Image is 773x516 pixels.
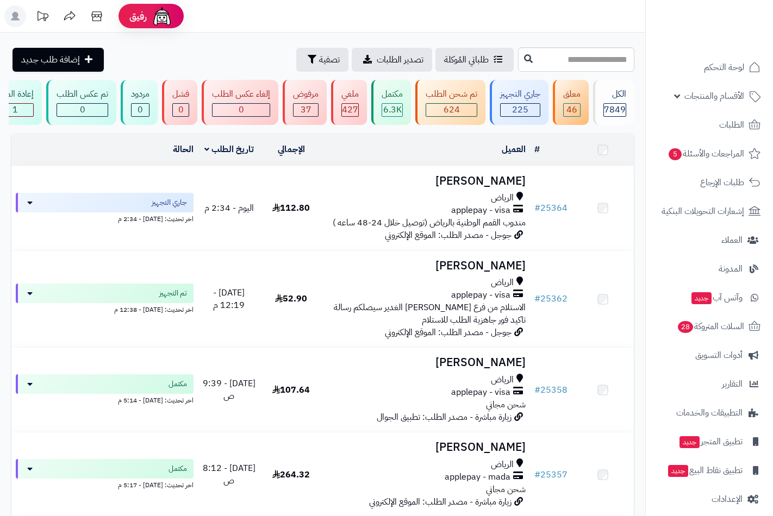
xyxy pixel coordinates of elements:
a: التطبيقات والخدمات [652,400,766,426]
div: تم شحن الطلب [426,88,477,100]
span: 0 [80,103,85,116]
span: 624 [444,103,460,116]
div: ملغي [341,88,359,100]
span: التقارير [722,376,743,392]
a: #25362 [534,292,568,305]
span: وآتس آب [690,290,743,305]
div: مردود [131,88,149,100]
span: 5 [669,148,682,160]
span: [DATE] - 12:19 م [213,286,245,312]
div: 0 [57,104,108,116]
span: applepay - mada [445,471,510,483]
span: طلبات الإرجاع [700,175,744,190]
a: ملغي 427 [329,80,369,125]
span: [DATE] - 9:39 ص [203,377,255,402]
span: جديد [668,465,688,477]
span: # [534,292,540,305]
a: تصدير الطلبات [352,48,432,72]
span: الاستلام من فرع [PERSON_NAME] الغدير سيصلكم رسالة تاكيد فور جاهزية الطلب للاستلام [334,301,526,326]
a: فشل 0 [160,80,200,125]
a: مرفوض 37 [280,80,329,125]
span: التطبيقات والخدمات [676,405,743,420]
span: شحن مجاني [486,483,526,496]
div: الكل [603,88,626,100]
div: 624 [426,104,477,116]
span: 107.64 [272,383,310,397]
span: زيارة مباشرة - مصدر الطلب: الموقع الإلكتروني [369,495,512,508]
span: 1 [13,103,18,116]
span: زيارة مباشرة - مصدر الطلب: تطبيق الجوال [377,411,512,424]
span: تصفية [319,53,340,66]
span: [DATE] - 8:12 ص [203,462,255,487]
div: اخر تحديث: [DATE] - 12:38 م [16,303,194,314]
span: 427 [342,103,358,116]
span: أدوات التسويق [695,348,743,363]
a: # [534,143,540,156]
h3: [PERSON_NAME] [327,260,525,272]
span: جوجل - مصدر الطلب: الموقع الإلكتروني [385,326,512,339]
a: وآتس آبجديد [652,285,766,311]
div: 6303 [382,104,402,116]
a: الطلبات [652,112,766,138]
a: تحديثات المنصة [29,5,56,30]
span: تطبيق المتجر [678,434,743,449]
span: الإعدادات [712,492,743,507]
span: مكتمل [169,379,187,389]
a: العميل [502,143,526,156]
a: طلباتي المُوكلة [435,48,514,72]
span: إضافة طلب جديد [21,53,80,66]
a: تطبيق المتجرجديد [652,429,766,455]
div: اخر تحديث: [DATE] - 5:17 م [16,479,194,490]
a: الإعدادات [652,486,766,512]
span: applepay - visa [451,204,510,217]
a: المراجعات والأسئلة5 [652,141,766,167]
span: تم التجهيز [159,288,187,299]
span: شحن مجاني [486,398,526,411]
span: المراجعات والأسئلة [668,146,744,161]
button: تصفية [296,48,348,72]
div: معلق [563,88,581,100]
a: تم شحن الطلب 624 [413,80,488,125]
span: المدونة [719,261,743,276]
span: تصدير الطلبات [377,53,423,66]
div: اخر تحديث: [DATE] - 5:14 م [16,394,194,405]
div: 37 [294,104,318,116]
span: # [534,202,540,215]
span: 7849 [604,103,626,116]
span: جديد [691,292,712,304]
h3: [PERSON_NAME] [327,356,525,369]
span: 0 [239,103,244,116]
a: جاري التجهيز 225 [488,80,551,125]
span: الطلبات [719,117,744,133]
span: الرياض [491,458,514,471]
span: 264.32 [272,468,310,481]
a: #25357 [534,468,568,481]
h3: [PERSON_NAME] [327,175,525,187]
a: الكل7849 [591,80,637,125]
span: 52.90 [275,292,307,305]
span: الأقسام والمنتجات [684,89,744,104]
a: معلق 46 [551,80,591,125]
span: الرياض [491,276,514,289]
span: جاري التجهيز [152,197,187,208]
span: مكتمل [169,463,187,474]
span: 28 [678,321,693,333]
a: مردود 0 [119,80,160,125]
h3: [PERSON_NAME] [327,441,525,454]
div: فشل [172,88,189,100]
span: # [534,383,540,397]
a: تاريخ الطلب [204,143,254,156]
a: لوحة التحكم [652,54,766,80]
div: جاري التجهيز [500,88,540,100]
a: مكتمل 6.3K [369,80,413,125]
span: لوحة التحكم [704,60,744,75]
span: جوجل - مصدر الطلب: الموقع الإلكتروني [385,229,512,242]
div: 427 [342,104,358,116]
img: logo-2.png [699,30,763,53]
div: اخر تحديث: [DATE] - 2:34 م [16,212,194,224]
a: إضافة طلب جديد [13,48,104,72]
a: العملاء [652,227,766,253]
a: الإجمالي [278,143,305,156]
span: مندوب القمم الوطنية بالرياض (توصيل خلال 24-48 ساعه ) [333,216,526,229]
span: الرياض [491,192,514,204]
